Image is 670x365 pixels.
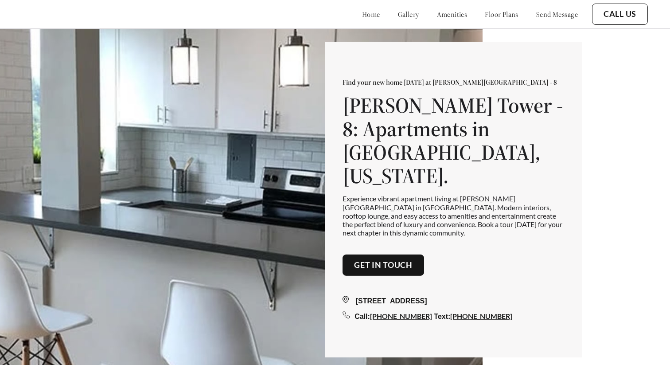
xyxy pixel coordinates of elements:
a: Call Us [604,9,636,19]
a: [PHONE_NUMBER] [450,312,512,320]
button: Get in touch [343,255,424,276]
a: gallery [398,10,419,19]
button: Call Us [592,4,648,25]
p: Find your new home [DATE] at [PERSON_NAME][GEOGRAPHIC_DATA] - 8 [343,78,564,86]
span: Call: [354,313,370,320]
a: amenities [437,10,467,19]
a: [PHONE_NUMBER] [370,312,432,320]
div: [STREET_ADDRESS] [343,296,564,306]
a: Get in touch [354,260,413,270]
a: floor plans [485,10,518,19]
span: Text: [434,313,450,320]
h1: [PERSON_NAME] Tower - 8: Apartments in [GEOGRAPHIC_DATA], [US_STATE]. [343,94,564,187]
a: send message [536,10,578,19]
a: home [362,10,380,19]
p: Experience vibrant apartment living at [PERSON_NAME][GEOGRAPHIC_DATA] in [GEOGRAPHIC_DATA]. Moder... [343,194,564,237]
